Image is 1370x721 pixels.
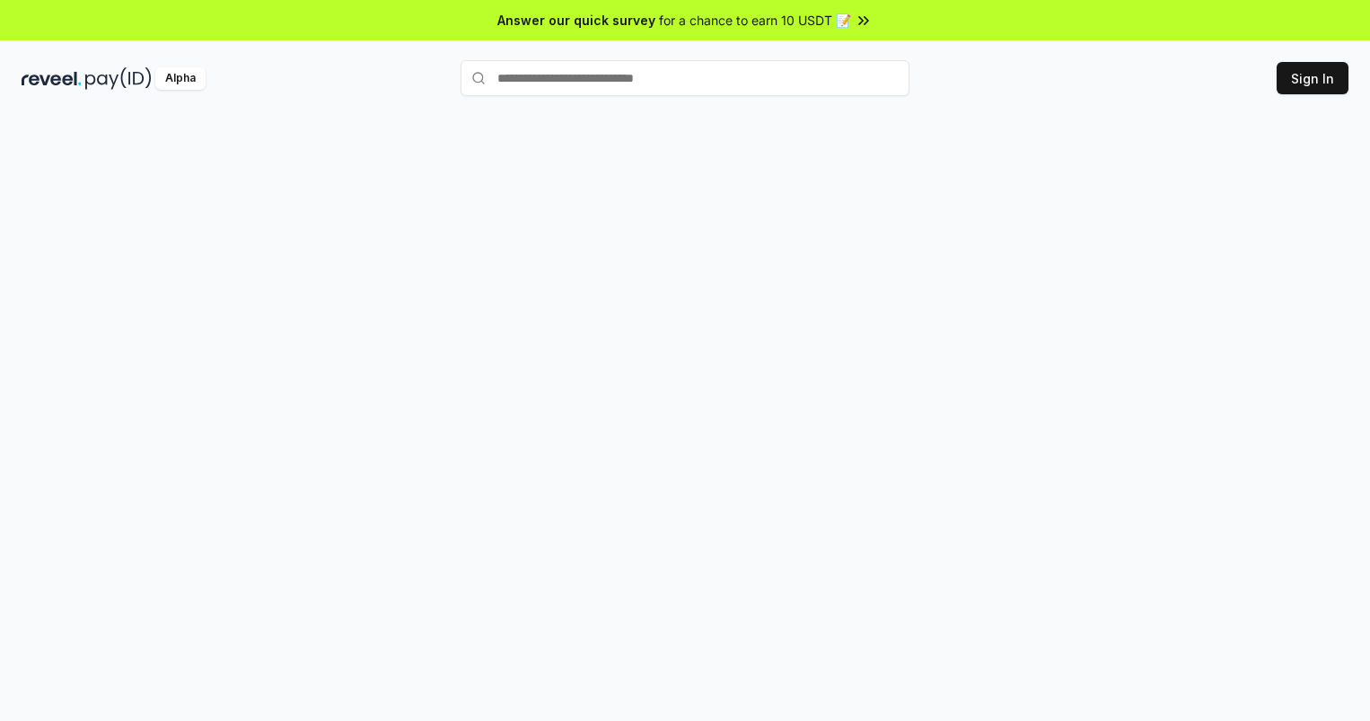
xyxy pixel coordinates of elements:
img: pay_id [85,67,152,90]
span: Answer our quick survey [497,11,655,30]
img: reveel_dark [22,67,82,90]
span: for a chance to earn 10 USDT 📝 [659,11,851,30]
div: Alpha [155,67,206,90]
button: Sign In [1277,62,1348,94]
